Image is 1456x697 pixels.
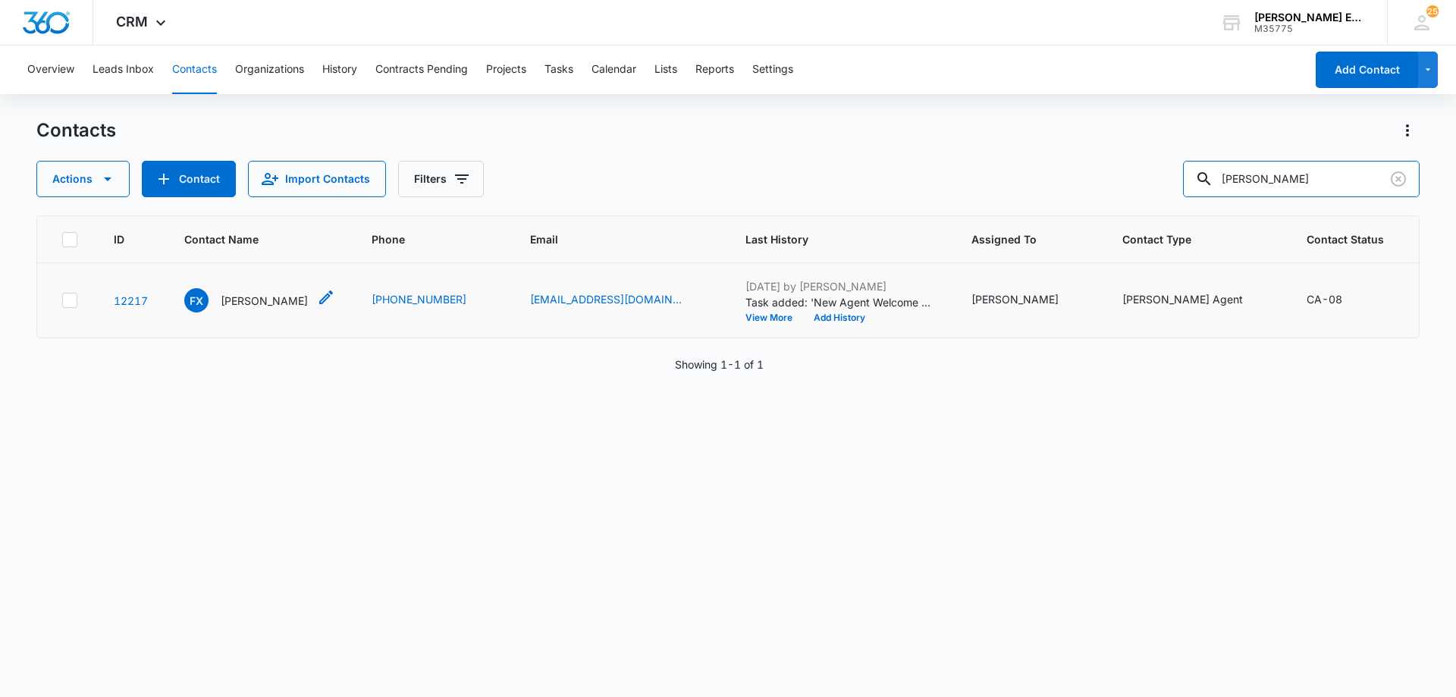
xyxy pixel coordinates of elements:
div: Contact Type - Allison James Agent - Select to Edit Field [1122,291,1270,309]
button: Lists [654,46,677,94]
button: Clear [1386,167,1410,191]
span: 25 [1426,5,1439,17]
div: [PERSON_NAME] Agent [1122,291,1243,307]
div: Email - fxairworld@hotmail.com - Select to Edit Field [530,291,709,309]
button: Actions [1395,118,1420,143]
span: CRM [116,14,148,30]
button: Tasks [544,46,573,94]
button: Import Contacts [248,161,386,197]
h1: Contacts [36,119,116,142]
span: Contact Name [184,231,313,247]
div: account id [1254,24,1365,34]
div: account name [1254,11,1365,24]
a: [PHONE_NUMBER] [372,291,466,307]
button: Contacts [172,46,217,94]
button: Reports [695,46,734,94]
span: Last History [745,231,913,247]
p: Showing 1-1 of 1 [675,356,764,372]
span: Contact Status [1307,231,1384,247]
button: Contracts Pending [375,46,468,94]
button: History [322,46,357,94]
input: Search Contacts [1183,161,1420,197]
a: [EMAIL_ADDRESS][DOMAIN_NAME] [530,291,682,307]
button: Projects [486,46,526,94]
button: Organizations [235,46,304,94]
button: Settings [752,46,793,94]
div: Contact Status - CA-08 - Select to Edit Field [1307,291,1370,309]
span: Contact Type [1122,231,1248,247]
div: Assigned To - Michelle Beeson - Select to Edit Field [971,291,1086,309]
div: CA-08 [1307,291,1342,307]
div: Phone - (850) 879-6311 - Select to Edit Field [372,291,494,309]
a: Navigate to contact details page for Fei Xing [114,294,148,307]
div: [PERSON_NAME] [971,291,1059,307]
button: Actions [36,161,130,197]
button: Add History [803,313,876,322]
p: Task added: 'New Agent Welcome Call (Corporate)' [745,294,935,310]
span: Assigned To [971,231,1064,247]
div: notifications count [1426,5,1439,17]
span: Phone [372,231,472,247]
button: Filters [398,161,484,197]
span: ID [114,231,126,247]
button: Leads Inbox [93,46,154,94]
button: View More [745,313,803,322]
p: [PERSON_NAME] [221,293,308,309]
button: Add Contact [142,161,236,197]
span: FX [184,288,209,312]
p: [DATE] by [PERSON_NAME] [745,278,935,294]
button: Calendar [591,46,636,94]
div: Contact Name - Fei Xing - Select to Edit Field [184,288,335,312]
span: Email [530,231,687,247]
button: Overview [27,46,74,94]
button: Add Contact [1316,52,1418,88]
